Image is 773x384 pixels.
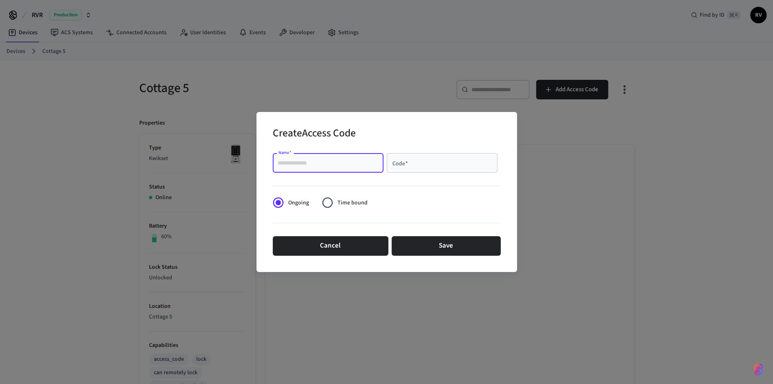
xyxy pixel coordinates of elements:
span: Ongoing [288,199,309,207]
button: Save [392,236,501,256]
h2: Create Access Code [273,122,356,147]
span: Time bound [337,199,368,207]
button: Cancel [273,236,388,256]
img: SeamLogoGradient.69752ec5.svg [753,363,763,376]
label: Name [278,149,291,156]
